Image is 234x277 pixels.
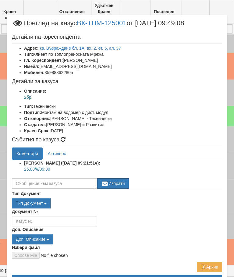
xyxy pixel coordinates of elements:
[16,201,43,206] span: Тип Документ
[24,110,41,115] b: Подтип:
[24,57,222,63] li: [PERSON_NAME]
[24,52,33,57] b: Тип:
[24,115,222,122] li: [PERSON_NAME] - Технически
[16,237,45,242] span: Доп. Описание
[12,20,184,31] span: Преглед на казус от [DATE] 09:49:08
[12,79,222,85] h4: Детайли за казуса
[12,198,51,208] button: Тип Документ
[24,63,222,69] li: [EMAIL_ADDRESS][DOMAIN_NAME]
[24,109,222,115] li: Монтаж на водомер с дист. модул
[43,147,73,160] a: Активност
[24,64,39,69] b: Имейл:
[24,128,222,134] li: [DATE]
[24,58,63,63] b: Гл. Кореспондент:
[12,190,41,197] label: Тип Документ
[12,137,222,143] h4: Събития по казуса
[12,244,40,250] label: Избери файл
[24,116,50,121] b: Отговорник:
[24,46,39,51] b: Адрес:
[97,178,129,189] button: Изпрати
[24,69,222,76] li: 359888622805
[12,234,222,244] div: Двоен клик, за изчистване на избраната стойност.
[24,103,222,109] li: Технически
[197,262,222,272] button: Архив
[24,122,46,127] b: Създател:
[40,46,121,51] a: кв. Възраждане бл. 1А, вх. 2, ет. 5, ап. 37
[24,94,222,100] p: 2бр.
[12,216,97,226] input: Казус №
[12,198,222,208] div: Двоен клик, за изчистване на избраната стойност.
[24,122,222,128] li: [PERSON_NAME] и Развитие
[12,147,43,160] a: Коментари
[12,34,222,40] h4: Детайли на кореспондента
[24,128,50,133] b: Краен Срок:
[24,70,44,75] b: Мобилен:
[24,166,222,172] p: 25.08////09:30
[12,234,53,244] button: Доп. Описание
[24,51,222,57] li: Клиент по Топлопреносната Мрежа
[24,161,100,165] strong: [PERSON_NAME] ([DATE] 09:21:51ч):
[12,226,43,233] label: Доп. Описание
[77,19,126,27] a: ВК-ТПМ-125001
[24,89,46,94] b: Описание:
[12,208,38,215] label: Документ №
[24,104,33,109] b: Тип:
